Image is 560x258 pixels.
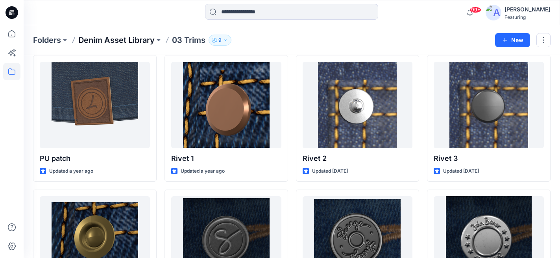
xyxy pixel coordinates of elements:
p: Rivet 2 [303,153,413,164]
a: Folders [33,35,61,46]
p: Updated [DATE] [443,167,479,175]
span: 99+ [469,7,481,13]
div: [PERSON_NAME] [505,5,550,14]
a: Rivet 1 [171,62,281,148]
button: New [495,33,530,47]
p: Rivet 1 [171,153,281,164]
p: Rivet 3 [434,153,544,164]
p: Updated a year ago [181,167,225,175]
p: PU patch [40,153,150,164]
a: Rivet 2 [303,62,413,148]
p: 9 [218,36,222,44]
a: Rivet 3 [434,62,544,148]
p: Updated [DATE] [312,167,348,175]
div: Featuring [505,14,550,20]
img: avatar [486,5,501,20]
a: PU patch [40,62,150,148]
p: 03 Trims [172,35,205,46]
button: 9 [209,35,231,46]
a: Denim Asset Library [78,35,155,46]
p: Updated a year ago [49,167,93,175]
